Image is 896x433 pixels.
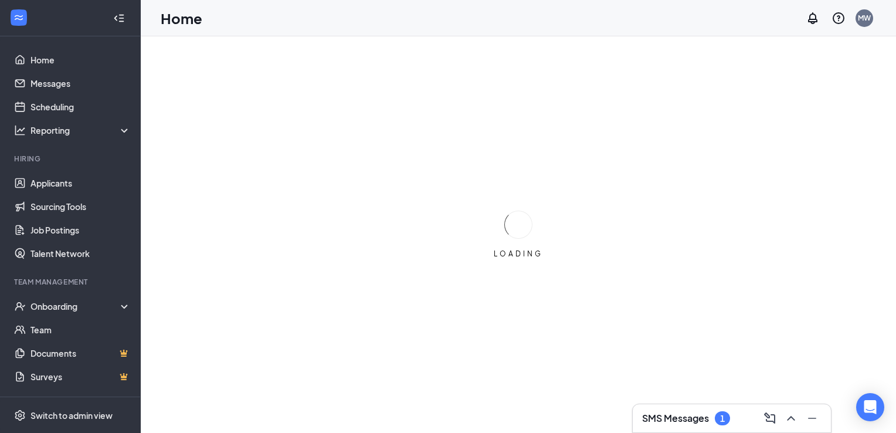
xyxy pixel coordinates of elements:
[803,409,822,428] button: Minimize
[856,393,884,421] div: Open Intercom Messenger
[30,195,131,218] a: Sourcing Tools
[761,409,779,428] button: ComposeMessage
[784,411,798,425] svg: ChevronUp
[720,414,725,424] div: 1
[763,411,777,425] svg: ComposeMessage
[30,95,131,119] a: Scheduling
[113,12,125,24] svg: Collapse
[805,411,819,425] svg: Minimize
[14,277,128,287] div: Team Management
[806,11,820,25] svg: Notifications
[14,300,26,312] svg: UserCheck
[14,410,26,421] svg: Settings
[30,72,131,95] a: Messages
[14,124,26,136] svg: Analysis
[858,13,871,23] div: MW
[831,11,846,25] svg: QuestionInfo
[30,318,131,341] a: Team
[30,410,113,421] div: Switch to admin view
[489,249,548,259] div: LOADING
[30,218,131,242] a: Job Postings
[30,300,121,312] div: Onboarding
[782,409,800,428] button: ChevronUp
[30,171,131,195] a: Applicants
[30,365,131,388] a: SurveysCrown
[30,242,131,265] a: Talent Network
[30,341,131,365] a: DocumentsCrown
[161,8,202,28] h1: Home
[642,412,709,425] h3: SMS Messages
[30,124,131,136] div: Reporting
[30,48,131,72] a: Home
[14,154,128,164] div: Hiring
[13,12,25,23] svg: WorkstreamLogo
